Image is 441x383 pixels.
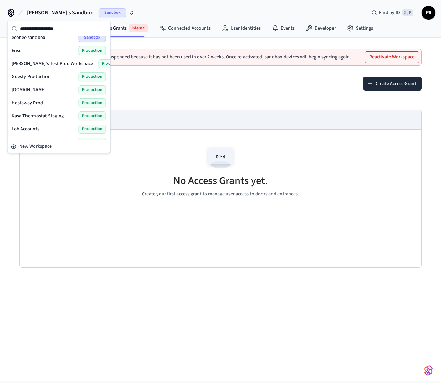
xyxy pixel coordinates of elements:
span: Sandbox [79,33,106,42]
span: Sandbox [99,8,126,17]
span: Production [99,59,126,68]
button: Reactivate Workspace [365,52,419,63]
span: Production [79,72,106,81]
img: Access Codes Empty State [205,143,236,173]
a: User Identities [216,22,266,34]
span: [PERSON_NAME]'s Sandbox [27,9,93,17]
a: Settings [341,22,379,34]
p: Create your first access grant to manage user access to doors and entrances. [142,191,299,198]
span: Production [79,125,106,134]
span: ecobee sandbox [12,34,45,41]
span: Hostaway Prod [12,99,43,106]
span: [DOMAIN_NAME] [12,86,45,93]
a: Devices [1,22,37,34]
span: Production [79,138,106,147]
span: Production [79,85,106,94]
span: Guesty Production [12,73,51,80]
button: PS [422,6,435,20]
a: Access GrantsInternal [84,21,154,35]
span: ⌘ K [402,9,413,16]
button: Create Access Grant [363,77,422,91]
span: New Workspace [19,143,52,150]
span: Find by ID [379,9,400,16]
img: SeamLogoGradient.69752ec5.svg [424,365,433,376]
span: [PERSON_NAME]'s Test Prod Workspace [12,60,93,67]
h5: Access Grants [19,77,216,91]
div: Find by ID⌘ K [366,7,419,19]
h5: No Access Grants yet. [173,174,268,188]
span: Enso [12,47,22,54]
div: Suggestions [8,36,110,140]
button: New Workspace [8,141,110,152]
span: Lab Guy [12,139,29,146]
p: This sandbox workspace is currently suspended because it has not been used in over 2 weeks. Once ... [31,54,351,60]
span: Internal [129,24,148,32]
a: Events [266,22,300,34]
span: Production [79,46,106,55]
span: Lab Accounts [12,126,39,132]
a: Developer [300,22,341,34]
span: PS [422,7,435,19]
span: Production [79,98,106,107]
a: Connected Accounts [154,22,216,34]
span: Production [79,111,106,120]
span: Kasa Thermostat Staging [12,113,64,119]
